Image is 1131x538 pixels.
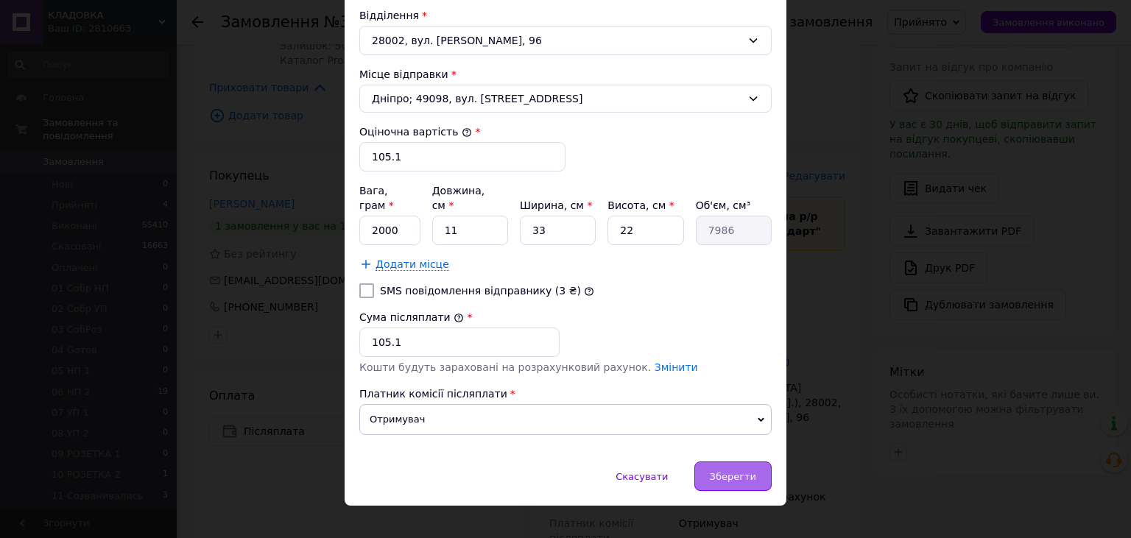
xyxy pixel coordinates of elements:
span: Дніпро; 49098, вул. [STREET_ADDRESS] [372,91,741,106]
div: Місце відправки [359,67,772,82]
label: Вага, грам [359,185,394,211]
div: Відділення [359,8,772,23]
label: SMS повідомлення відправнику (3 ₴) [380,285,581,297]
div: Об'єм, см³ [696,198,772,213]
div: 28002, вул. [PERSON_NAME], 96 [359,26,772,55]
label: Сума післяплати [359,311,464,323]
label: Ширина, см [520,199,592,211]
label: Довжина, см [432,185,485,211]
label: Оціночна вартість [359,126,472,138]
span: Кошти будуть зараховані на розрахунковий рахунок. [359,361,698,373]
span: Зберегти [710,471,756,482]
label: Висота, см [607,199,674,211]
span: Скасувати [616,471,668,482]
a: Змінити [655,361,698,373]
span: Отримувач [359,404,772,435]
span: Платник комісії післяплати [359,388,507,400]
span: Додати місце [376,258,449,271]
